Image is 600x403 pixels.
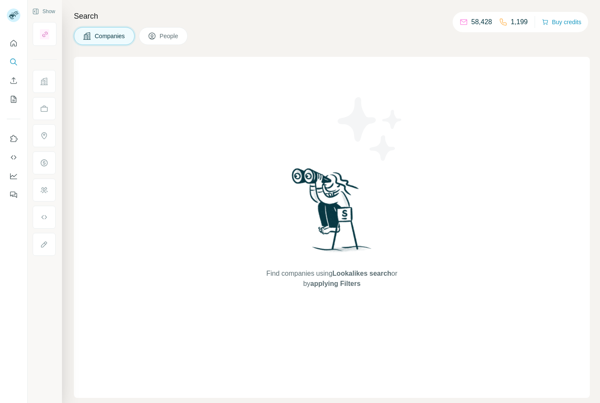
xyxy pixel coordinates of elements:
button: Dashboard [7,168,20,184]
button: Feedback [7,187,20,202]
button: Show [26,5,61,18]
button: My lists [7,92,20,107]
button: Search [7,54,20,70]
button: Quick start [7,36,20,51]
p: 58,428 [471,17,492,27]
h4: Search [74,10,590,22]
img: Surfe Illustration - Stars [332,91,408,167]
span: Find companies using or by [264,269,400,289]
span: Lookalikes search [332,270,392,277]
button: Use Surfe on LinkedIn [7,131,20,146]
span: Companies [95,32,126,40]
button: Buy credits [542,16,581,28]
button: Use Surfe API [7,150,20,165]
button: Enrich CSV [7,73,20,88]
p: 1,199 [511,17,528,27]
img: Surfe Illustration - Woman searching with binoculars [288,166,376,260]
span: People [160,32,179,40]
span: applying Filters [310,280,361,287]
